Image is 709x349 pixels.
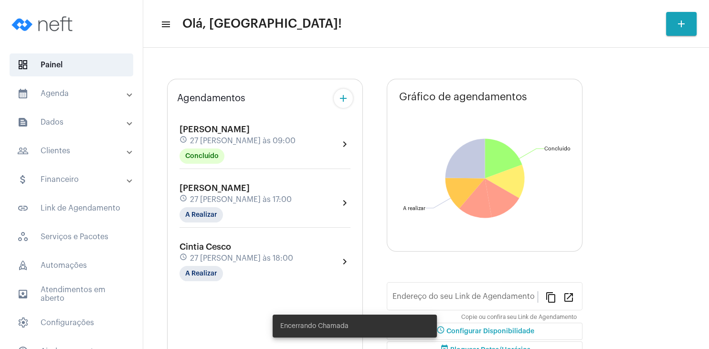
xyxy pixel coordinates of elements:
[17,174,29,185] mat-icon: sidenav icon
[17,288,29,300] mat-icon: sidenav icon
[339,197,350,209] mat-icon: chevron_right
[17,116,127,128] mat-panel-title: Dados
[10,311,133,334] span: Configurações
[544,146,571,151] text: Concluído
[10,53,133,76] span: Painel
[180,125,250,134] span: [PERSON_NAME]
[17,317,29,328] span: sidenav icon
[180,148,224,164] mat-chip: Concluído
[17,145,127,157] mat-panel-title: Clientes
[17,116,29,128] mat-icon: sidenav icon
[280,321,349,331] span: Encerrando Chamada
[399,91,527,103] span: Gráfico de agendamentos
[392,294,538,303] input: Link
[339,256,350,267] mat-icon: chevron_right
[563,291,574,303] mat-icon: open_in_new
[180,266,223,281] mat-chip: A Realizar
[190,254,293,263] span: 27 [PERSON_NAME] às 18:00
[6,139,143,162] mat-expansion-panel-header: sidenav iconClientes
[17,59,29,71] span: sidenav icon
[17,202,29,214] mat-icon: sidenav icon
[180,253,188,264] mat-icon: schedule
[180,207,223,222] mat-chip: A Realizar
[180,243,231,251] span: Cintia Cesco
[676,18,687,30] mat-icon: add
[339,138,350,150] mat-icon: chevron_right
[17,231,29,243] span: sidenav icon
[338,93,349,104] mat-icon: add
[182,16,342,32] span: Olá, [GEOGRAPHIC_DATA]!
[180,184,250,192] span: [PERSON_NAME]
[8,5,79,43] img: logo-neft-novo-2.png
[6,82,143,105] mat-expansion-panel-header: sidenav iconAgenda
[10,225,133,248] span: Serviços e Pacotes
[545,291,557,303] mat-icon: content_copy
[180,194,188,205] mat-icon: schedule
[403,206,425,211] text: A realizar
[10,197,133,220] span: Link de Agendamento
[6,111,143,134] mat-expansion-panel-header: sidenav iconDados
[10,254,133,277] span: Automações
[6,168,143,191] mat-expansion-panel-header: sidenav iconFinanceiro
[435,328,534,335] span: Configurar Disponibilidade
[17,260,29,271] span: sidenav icon
[190,195,292,204] span: 27 [PERSON_NAME] às 17:00
[10,283,133,306] span: Atendimentos em aberto
[387,323,582,340] button: Configurar Disponibilidade
[17,174,127,185] mat-panel-title: Financeiro
[461,314,577,321] mat-hint: Copie ou confira seu Link de Agendamento
[17,88,127,99] mat-panel-title: Agenda
[180,136,188,146] mat-icon: schedule
[190,137,296,145] span: 27 [PERSON_NAME] às 09:00
[177,93,245,104] span: Agendamentos
[160,19,170,30] mat-icon: sidenav icon
[17,88,29,99] mat-icon: sidenav icon
[17,145,29,157] mat-icon: sidenav icon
